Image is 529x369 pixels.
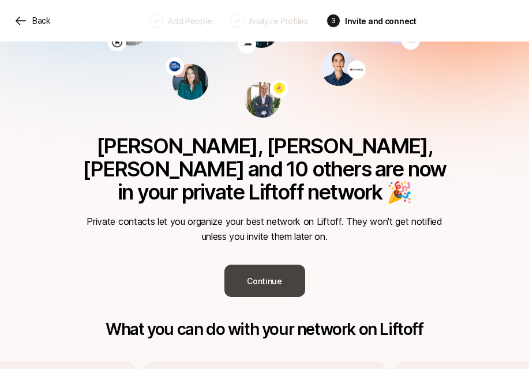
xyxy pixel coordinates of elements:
[345,15,417,27] p: Invite and connect
[273,82,286,95] img: The Coconut Cult logo
[172,64,208,100] img: 1729722614969
[32,14,51,28] p: Back
[241,38,253,51] img: __able logo
[249,15,308,27] p: Analyze Profiles
[350,63,363,76] img: CircleUp logo
[168,60,181,73] img: nutpods logo
[168,15,212,27] p: Add People
[74,134,455,204] p: [PERSON_NAME], [PERSON_NAME], [PERSON_NAME] and 10 others are now in your private Liftoff network 🎉
[224,265,305,297] button: Continue
[74,214,455,244] p: Private contacts let you organize your best network on Liftoff. They won't get notified unless yo...
[111,36,123,48] img: Backcountry.com logo
[321,50,357,86] img: 1722137014617
[245,82,280,118] img: 1605211118035
[331,16,336,26] p: 3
